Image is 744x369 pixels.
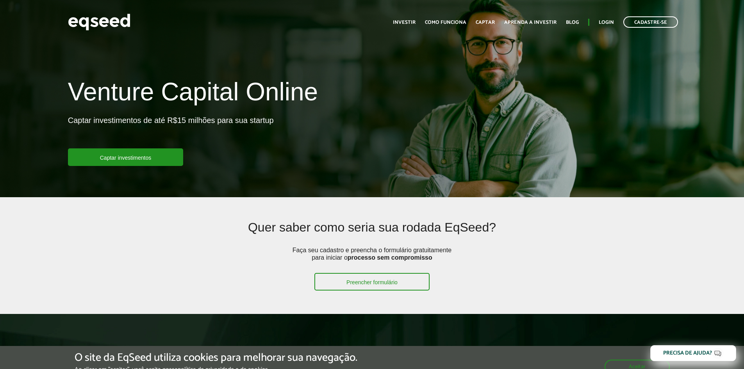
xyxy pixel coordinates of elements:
[68,12,130,32] img: EqSeed
[566,20,579,25] a: Blog
[68,148,184,166] a: Captar investimentos
[393,20,416,25] a: Investir
[68,116,274,148] p: Captar investimentos de até R$15 milhões para sua startup
[425,20,466,25] a: Como funciona
[623,16,678,28] a: Cadastre-se
[599,20,614,25] a: Login
[290,246,454,273] p: Faça seu cadastro e preencha o formulário gratuitamente para iniciar o
[504,20,557,25] a: Aprenda a investir
[348,254,432,261] strong: processo sem compromisso
[130,221,614,246] h2: Quer saber como seria sua rodada EqSeed?
[314,273,430,291] a: Preencher formulário
[476,20,495,25] a: Captar
[75,352,357,364] h5: O site da EqSeed utiliza cookies para melhorar sua navegação.
[68,78,318,109] h1: Venture Capital Online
